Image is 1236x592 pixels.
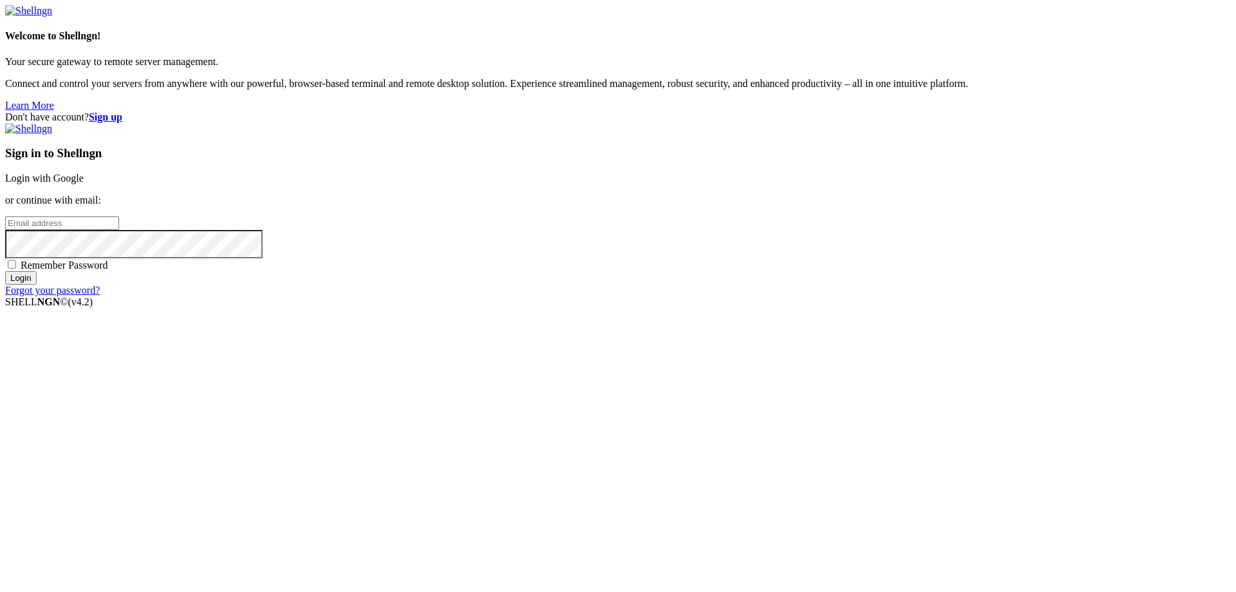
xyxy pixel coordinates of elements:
a: Login with Google [5,173,84,184]
b: NGN [37,296,61,307]
p: or continue with email: [5,195,1231,206]
input: Email address [5,216,119,230]
a: Learn More [5,100,54,111]
h4: Welcome to Shellngn! [5,30,1231,42]
img: Shellngn [5,123,52,135]
p: Connect and control your servers from anywhere with our powerful, browser-based terminal and remo... [5,78,1231,90]
img: Shellngn [5,5,52,17]
input: Login [5,271,37,285]
span: 4.2.0 [68,296,93,307]
span: Remember Password [21,260,108,271]
div: Don't have account? [5,111,1231,123]
a: Forgot your password? [5,285,100,296]
p: Your secure gateway to remote server management. [5,56,1231,68]
input: Remember Password [8,260,16,269]
h3: Sign in to Shellngn [5,146,1231,160]
span: SHELL © [5,296,93,307]
a: Sign up [89,111,122,122]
